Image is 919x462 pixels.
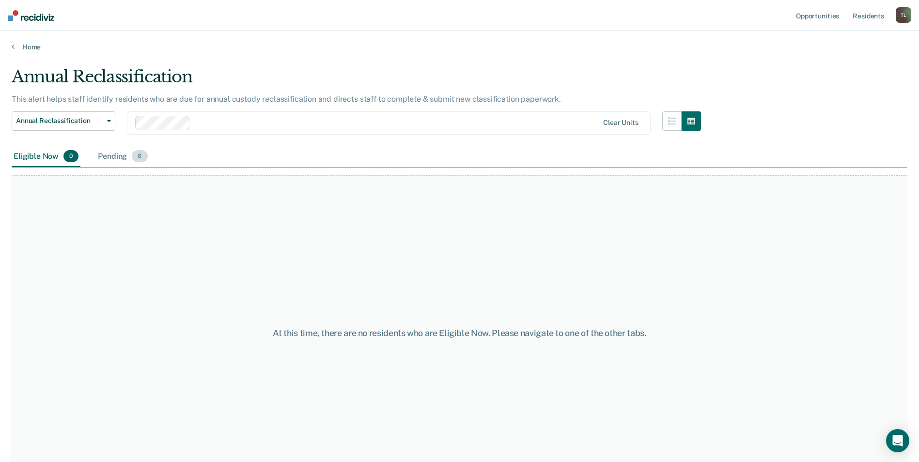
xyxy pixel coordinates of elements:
[12,94,561,104] p: This alert helps staff identify residents who are due for annual custody reclassification and dir...
[16,117,103,125] span: Annual Reclassification
[12,43,907,51] a: Home
[886,429,909,452] div: Open Intercom Messenger
[603,119,639,127] div: Clear units
[896,7,911,23] div: T L
[12,146,80,168] div: Eligible Now0
[8,10,54,21] img: Recidiviz
[132,150,147,163] span: 8
[896,7,911,23] button: TL
[236,328,684,339] div: At this time, there are no residents who are Eligible Now. Please navigate to one of the other tabs.
[63,150,78,163] span: 0
[96,146,149,168] div: Pending8
[12,67,701,94] div: Annual Reclassification
[12,111,115,131] button: Annual Reclassification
